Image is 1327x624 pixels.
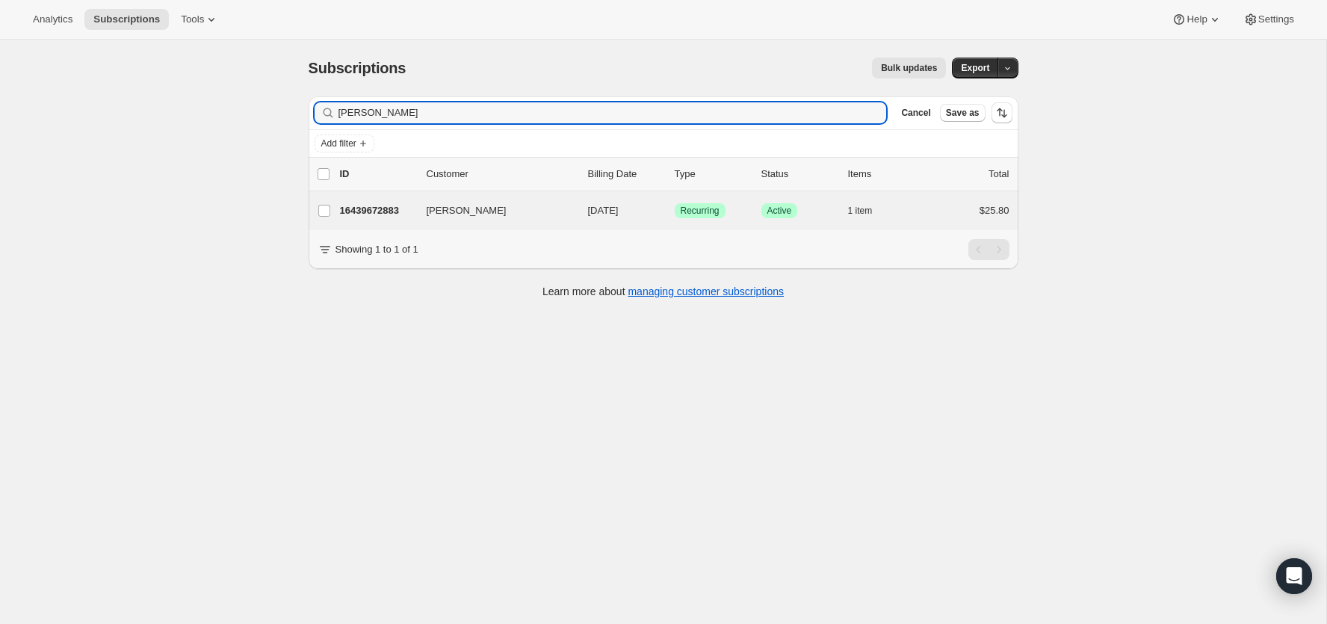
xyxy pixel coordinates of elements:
[946,107,980,119] span: Save as
[33,13,72,25] span: Analytics
[418,199,567,223] button: [PERSON_NAME]
[1187,13,1207,25] span: Help
[335,242,418,257] p: Showing 1 to 1 of 1
[181,13,204,25] span: Tools
[628,285,784,297] a: managing customer subscriptions
[84,9,169,30] button: Subscriptions
[848,167,923,182] div: Items
[340,167,1009,182] div: IDCustomerBilling DateTypeStatusItemsTotal
[1163,9,1231,30] button: Help
[542,284,784,299] p: Learn more about
[872,58,946,78] button: Bulk updates
[980,205,1009,216] span: $25.80
[309,60,406,76] span: Subscriptions
[427,167,576,182] p: Customer
[340,200,1009,221] div: 16439672883[PERSON_NAME][DATE]SuccessRecurringSuccessActive1 item$25.80
[1276,558,1312,594] div: Open Intercom Messenger
[93,13,160,25] span: Subscriptions
[961,62,989,74] span: Export
[24,9,81,30] button: Analytics
[968,239,1009,260] nav: Pagination
[340,167,415,182] p: ID
[588,205,619,216] span: [DATE]
[901,107,930,119] span: Cancel
[588,167,663,182] p: Billing Date
[315,135,374,152] button: Add filter
[848,200,889,221] button: 1 item
[172,9,228,30] button: Tools
[881,62,937,74] span: Bulk updates
[340,203,415,218] p: 16439672883
[1258,13,1294,25] span: Settings
[940,104,986,122] button: Save as
[761,167,836,182] p: Status
[1234,9,1303,30] button: Settings
[952,58,998,78] button: Export
[992,102,1012,123] button: Sort the results
[675,167,749,182] div: Type
[338,102,887,123] input: Filter subscribers
[848,205,873,217] span: 1 item
[989,167,1009,182] p: Total
[321,138,356,149] span: Add filter
[895,104,936,122] button: Cancel
[681,205,720,217] span: Recurring
[767,205,792,217] span: Active
[427,203,507,218] span: [PERSON_NAME]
